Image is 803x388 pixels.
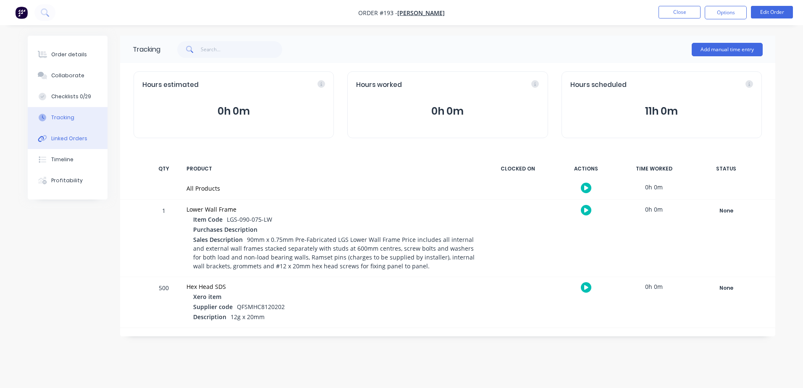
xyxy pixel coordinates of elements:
span: Sales Description [193,235,243,244]
div: 500 [151,278,176,328]
button: Close [659,6,701,18]
div: Profitability [51,177,83,184]
div: Collaborate [51,72,84,79]
div: TIME WORKED [622,160,685,178]
img: Factory [15,6,28,19]
span: Hours worked [356,80,402,90]
div: CLOCKED ON [486,160,549,178]
div: None [696,205,756,216]
div: All Products [186,184,476,193]
span: LGS-090-075-LW [227,215,272,223]
span: Description [193,312,226,321]
div: Lower Wall Frame [186,205,476,214]
div: None [696,283,756,294]
button: Linked Orders [28,128,108,149]
button: 11h 0m [570,103,753,119]
span: Hours scheduled [570,80,627,90]
button: Collaborate [28,65,108,86]
div: ACTIONS [554,160,617,178]
input: Search... [201,41,283,58]
div: Tracking [133,45,160,55]
div: Timeline [51,156,73,163]
div: 0h 0m [622,200,685,219]
span: Item Code [193,215,223,224]
div: Tracking [51,114,74,121]
span: QFSMHC8120202 [237,303,285,311]
div: Hex Head SDS [186,282,476,291]
button: Timeline [28,149,108,170]
button: 0h 0m [356,103,539,119]
span: Xero item [193,292,221,301]
button: None [695,282,757,294]
div: Linked Orders [51,135,87,142]
button: Add manual time entry [692,43,763,56]
div: PRODUCT [181,160,481,178]
div: 0h 0m [622,277,685,296]
span: Supplier code [193,302,233,311]
button: Order details [28,44,108,65]
div: Order details [51,51,87,58]
div: Checklists 0/29 [51,93,91,100]
span: Purchases Description [193,225,257,234]
span: Hours estimated [142,80,199,90]
button: Options [705,6,747,19]
button: Edit Order [751,6,793,18]
div: 1 [151,201,176,277]
div: 0h 0m [622,178,685,197]
button: 0h 0m [142,103,325,119]
div: STATUS [690,160,762,178]
a: [PERSON_NAME] [397,9,445,17]
button: Profitability [28,170,108,191]
button: Checklists 0/29 [28,86,108,107]
button: Tracking [28,107,108,128]
button: None [695,205,757,217]
span: 90mm x 0.75mm Pre-Fabricated LGS Lower Wall Frame Price includes all internal and external wall f... [193,236,475,270]
div: QTY [151,160,176,178]
span: Order #193 - [358,9,397,17]
span: 12g x 20mm [231,313,265,321]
